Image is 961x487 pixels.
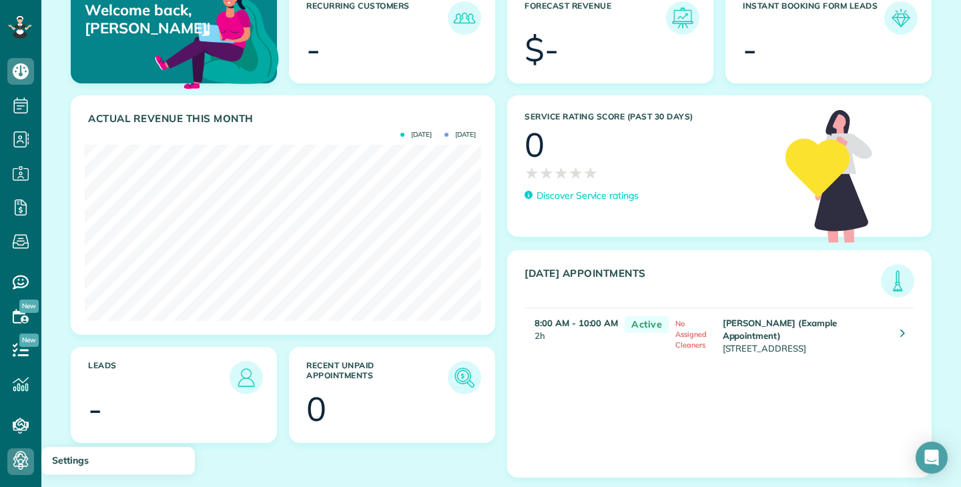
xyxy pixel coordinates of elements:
h3: Recurring Customers [306,1,448,35]
p: Discover Service ratings [537,189,639,203]
span: [DATE] [444,131,476,138]
span: New [19,334,39,347]
span: ★ [554,161,569,185]
div: $- [525,33,559,66]
h3: Forecast Revenue [525,1,666,35]
td: 2h [525,308,618,362]
strong: 8:00 AM - 10:00 AM [535,318,618,328]
span: Active [625,316,669,333]
div: - [743,33,757,66]
span: [DATE] [400,131,432,138]
img: icon_todays_appointments-901f7ab196bb0bea1936b74009e4eb5ffbc2d2711fa7634e0d609ed5ef32b18b.png [884,268,911,294]
strong: [PERSON_NAME] (Example Appointment) [723,318,837,341]
h3: Leads [88,361,230,394]
h3: Actual Revenue this month [88,113,481,125]
span: New [19,300,39,313]
a: Settings [41,447,195,475]
span: ★ [569,161,583,185]
h3: Instant Booking Form Leads [743,1,884,35]
p: Welcome back, [PERSON_NAME]! [85,1,210,37]
h3: Recent unpaid appointments [306,361,448,394]
td: [STREET_ADDRESS] [719,308,890,362]
div: 0 [306,392,326,426]
div: - [306,33,320,66]
span: Settings [52,454,89,466]
span: ★ [539,161,554,185]
h3: Service Rating score (past 30 days) [525,112,772,121]
h3: [DATE] Appointments [525,268,881,298]
div: 0 [525,128,545,161]
img: icon_forecast_revenue-8c13a41c7ed35a8dcfafea3cbb826a0462acb37728057bba2d056411b612bbbe.png [669,5,696,31]
div: Open Intercom Messenger [916,442,948,474]
div: - [88,392,102,426]
img: icon_recurring_customers-cf858462ba22bcd05b5a5880d41d6543d210077de5bb9ebc9590e49fd87d84ed.png [451,5,478,31]
span: ★ [583,161,598,185]
span: No Assigned Cleaners [675,319,707,350]
a: Discover Service ratings [525,189,639,203]
img: icon_form_leads-04211a6a04a5b2264e4ee56bc0799ec3eb69b7e499cbb523a139df1d13a81ae0.png [888,5,914,31]
img: icon_unpaid_appointments-47b8ce3997adf2238b356f14209ab4cced10bd1f174958f3ca8f1d0dd7fffeee.png [451,364,478,391]
span: ★ [525,161,539,185]
img: icon_leads-1bed01f49abd5b7fead27621c3d59655bb73ed531f8eeb49469d10e621d6b896.png [233,364,260,391]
